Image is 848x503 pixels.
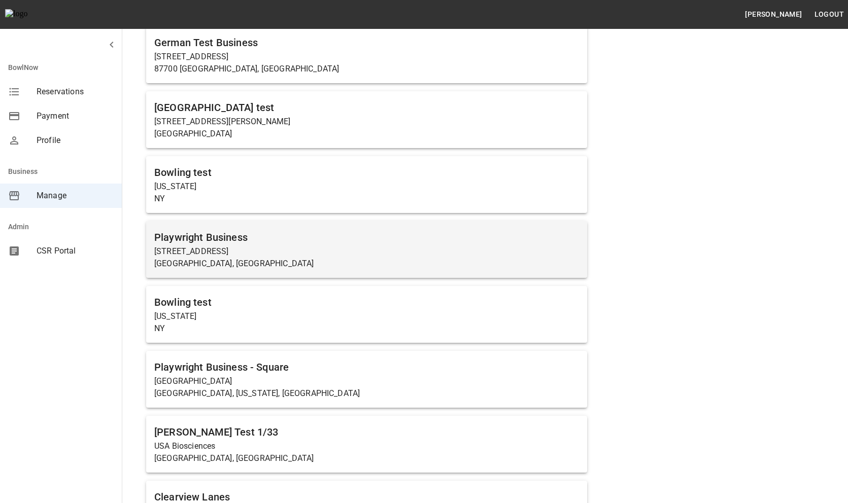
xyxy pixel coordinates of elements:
span: Manage [37,190,114,202]
p: [GEOGRAPHIC_DATA], [GEOGRAPHIC_DATA] [154,452,579,464]
p: USA Biosciences [154,440,579,452]
h6: [GEOGRAPHIC_DATA] test [154,99,579,116]
span: Payment [37,110,114,122]
p: [STREET_ADDRESS] [154,245,579,258]
h6: Playwright Business - Square [154,359,579,375]
p: [GEOGRAPHIC_DATA], [GEOGRAPHIC_DATA] [154,258,579,270]
p: [STREET_ADDRESS][PERSON_NAME] [154,116,579,128]
p: [STREET_ADDRESS] [154,51,579,63]
span: Reservations [37,86,114,98]
h6: Bowling test [154,294,579,310]
p: NY [154,193,579,205]
h6: Playwright Business [154,229,579,245]
h6: Bowling test [154,164,579,181]
button: [PERSON_NAME] [741,5,806,24]
p: [GEOGRAPHIC_DATA], [US_STATE], [GEOGRAPHIC_DATA] [154,387,579,400]
p: [US_STATE] [154,310,579,322]
button: Logout [810,5,848,24]
h6: [PERSON_NAME] Test 1/33 [154,424,579,440]
p: [GEOGRAPHIC_DATA] [154,375,579,387]
p: [US_STATE] [154,181,579,193]
p: [GEOGRAPHIC_DATA] [154,128,579,140]
p: NY [154,322,579,335]
p: 87700 [GEOGRAPHIC_DATA], [GEOGRAPHIC_DATA] [154,63,579,75]
img: logo [5,9,61,19]
span: Profile [37,134,114,147]
span: CSR Portal [37,245,114,257]
h6: German Test Business [154,34,579,51]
